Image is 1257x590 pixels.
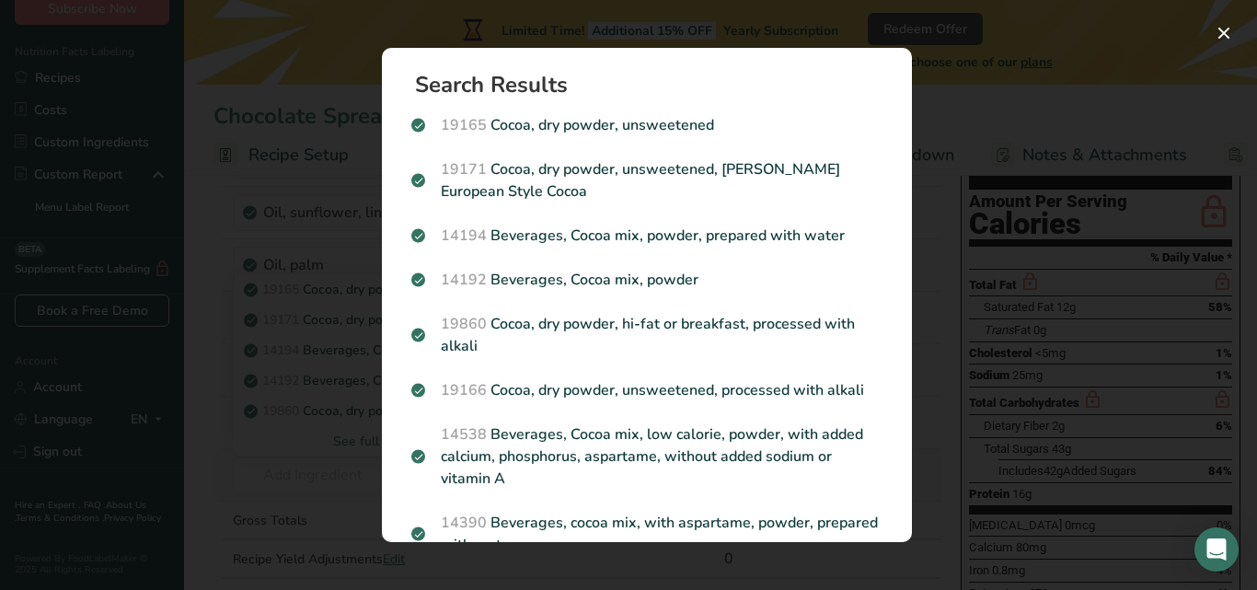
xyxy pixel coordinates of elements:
div: Open Intercom Messenger [1194,527,1239,572]
p: Beverages, Cocoa mix, powder, prepared with water [411,225,882,247]
p: Beverages, cocoa mix, with aspartame, powder, prepared with water [411,512,882,556]
p: Cocoa, dry powder, unsweetened [411,114,882,136]
span: 14194 [441,226,487,246]
p: Cocoa, dry powder, unsweetened, [PERSON_NAME] European Style Cocoa [411,158,882,202]
h1: Search Results [415,74,894,96]
span: 19166 [441,380,487,400]
span: 14538 [441,424,487,445]
span: 14390 [441,513,487,533]
span: 14192 [441,270,487,290]
p: Beverages, Cocoa mix, low calorie, powder, with added calcium, phosphorus, aspartame, without add... [411,423,882,490]
span: 19171 [441,159,487,179]
span: 19165 [441,115,487,135]
span: 19860 [441,314,487,334]
p: Beverages, Cocoa mix, powder [411,269,882,291]
p: Cocoa, dry powder, hi-fat or breakfast, processed with alkali [411,313,882,357]
p: Cocoa, dry powder, unsweetened, processed with alkali [411,379,882,401]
